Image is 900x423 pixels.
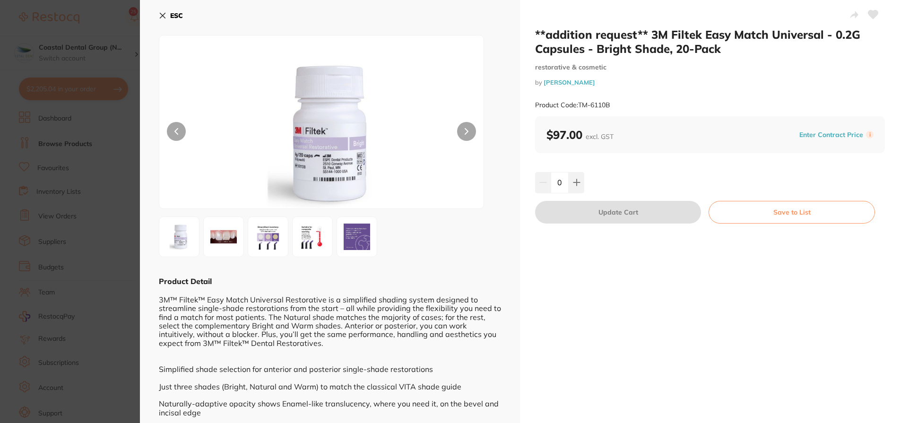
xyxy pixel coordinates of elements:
small: by [535,79,885,86]
button: Update Cart [535,201,701,224]
small: Product Code: TM-6110B [535,101,610,109]
button: ESC [159,8,183,24]
a: [PERSON_NAME] [544,78,595,86]
button: Save to List [709,201,875,224]
b: $97.00 [546,128,614,142]
img: MTBCXzEuanBn [224,59,418,208]
b: ESC [170,11,183,20]
img: XzQuanBn [340,220,374,254]
b: Product Detail [159,276,212,286]
img: MTBCXzEuanBn [162,220,196,254]
img: XzMuanBn [295,220,329,254]
img: XzIuanBn [251,220,285,254]
small: restorative & cosmetic [535,63,885,71]
label: i [866,131,874,138]
img: XzUuanBn [207,220,241,254]
button: Enter Contract Price [796,130,866,139]
h2: **addition request** 3M Filtek Easy Match Universal - 0.2G Capsules - Bright Shade, 20-Pack [535,27,885,56]
span: excl. GST [586,132,614,141]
